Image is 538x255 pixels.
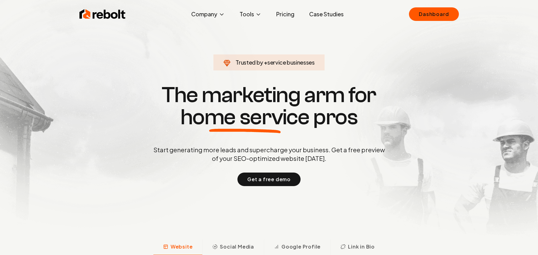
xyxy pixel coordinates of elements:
[267,59,315,66] span: service businesses
[348,243,375,250] span: Link in Bio
[237,173,301,186] button: Get a free demo
[236,59,263,66] span: Trusted by
[171,243,193,250] span: Website
[220,243,254,250] span: Social Media
[271,8,299,20] a: Pricing
[264,59,267,66] span: +
[79,8,126,20] img: Rebolt Logo
[235,8,266,20] button: Tools
[304,8,349,20] a: Case Studies
[409,7,459,21] a: Dashboard
[281,243,321,250] span: Google Profile
[180,106,309,128] span: home service
[121,84,417,128] h1: The marketing arm for pros
[186,8,230,20] button: Company
[152,145,386,163] p: Start generating more leads and supercharge your business. Get a free preview of your SEO-optimiz...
